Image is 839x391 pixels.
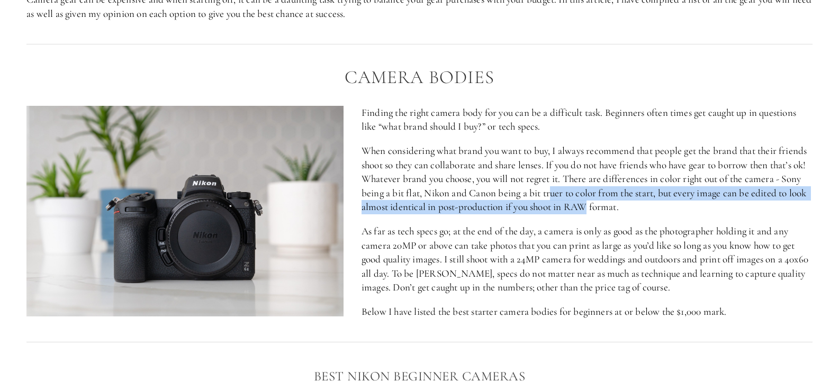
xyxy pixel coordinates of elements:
h2: Camera Bodies [26,67,813,88]
p: Below I have listed the best starter camera bodies for beginners at or below the $1,000 mark. [26,305,813,319]
h3: Best Nikon Beginner Cameras [26,366,813,387]
p: Finding the right camera body for you can be a difficult task. Beginners often times get caught u... [26,106,813,134]
p: As far as tech specs go; at the end of the day, a camera is only as good as the photographer hold... [26,224,813,295]
p: When considering what brand you want to buy, I always recommend that people get the brand that th... [26,144,813,214]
